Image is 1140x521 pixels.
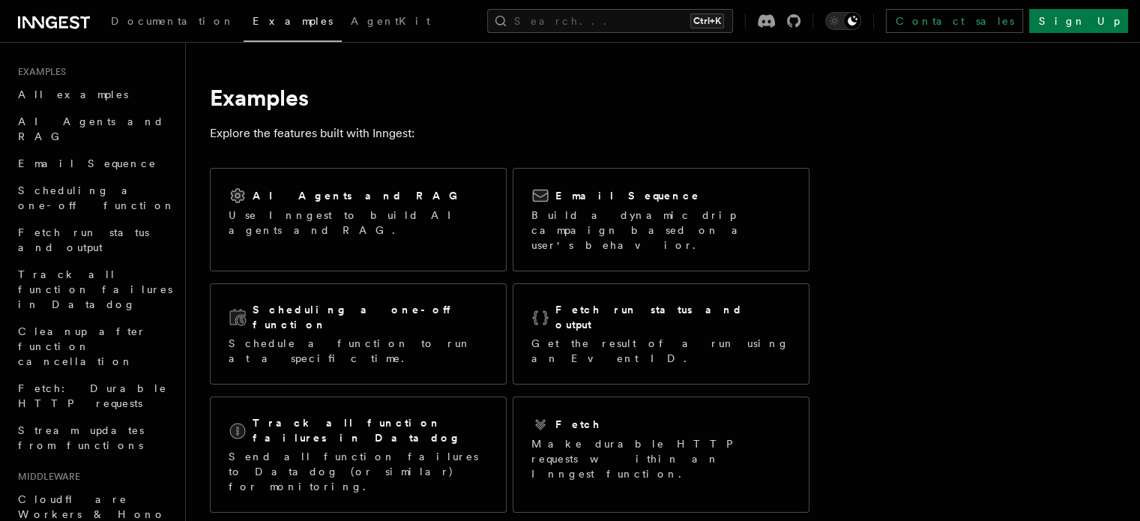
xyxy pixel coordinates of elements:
a: FetchMake durable HTTP requests within an Inngest function. [513,397,809,513]
a: Email SequenceBuild a dynamic drip campaign based on a user's behavior. [513,168,809,271]
span: AgentKit [351,15,430,27]
button: Toggle dark mode [825,12,861,30]
a: Contact sales [886,9,1023,33]
h2: AI Agents and RAG [253,188,465,203]
span: Fetch run status and output [18,226,149,253]
span: Email Sequence [18,157,157,169]
span: All examples [18,88,128,100]
a: AI Agents and RAG [12,108,176,150]
span: Middleware [12,471,80,483]
h2: Fetch [555,417,601,432]
a: Sign Up [1029,9,1128,33]
p: Get the result of a run using an Event ID. [531,336,791,366]
a: Fetch: Durable HTTP requests [12,375,176,417]
span: Stream updates from functions [18,424,144,451]
h2: Scheduling a one-off function [253,302,488,332]
a: AgentKit [342,4,439,40]
span: Examples [12,66,66,78]
span: Documentation [111,15,235,27]
a: AI Agents and RAGUse Inngest to build AI agents and RAG. [210,168,507,271]
a: Track all function failures in Datadog [12,261,176,318]
a: Documentation [102,4,244,40]
span: Cleanup after function cancellation [18,325,146,367]
h2: Fetch run status and output [555,302,791,332]
a: Fetch run status and output [12,219,176,261]
p: Send all function failures to Datadog (or similar) for monitoring. [229,449,488,494]
p: Make durable HTTP requests within an Inngest function. [531,436,791,481]
span: AI Agents and RAG [18,115,164,142]
p: Use Inngest to build AI agents and RAG. [229,208,488,238]
a: Scheduling a one-off function [12,177,176,219]
span: Fetch: Durable HTTP requests [18,382,167,409]
a: Examples [244,4,342,42]
a: Track all function failures in DatadogSend all function failures to Datadog (or similar) for moni... [210,397,507,513]
p: Build a dynamic drip campaign based on a user's behavior. [531,208,791,253]
kbd: Ctrl+K [690,13,724,28]
h2: Email Sequence [555,188,700,203]
a: Scheduling a one-off functionSchedule a function to run at a specific time. [210,283,507,385]
a: All examples [12,81,176,108]
button: Search...Ctrl+K [487,9,733,33]
a: Fetch run status and outputGet the result of a run using an Event ID. [513,283,809,385]
h2: Track all function failures in Datadog [253,415,488,445]
p: Schedule a function to run at a specific time. [229,336,488,366]
a: Stream updates from functions [12,417,176,459]
p: Explore the features built with Inngest: [210,123,809,144]
span: Examples [253,15,333,27]
h1: Examples [210,84,809,111]
span: Track all function failures in Datadog [18,268,172,310]
a: Email Sequence [12,150,176,177]
a: Cleanup after function cancellation [12,318,176,375]
span: Scheduling a one-off function [18,184,175,211]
